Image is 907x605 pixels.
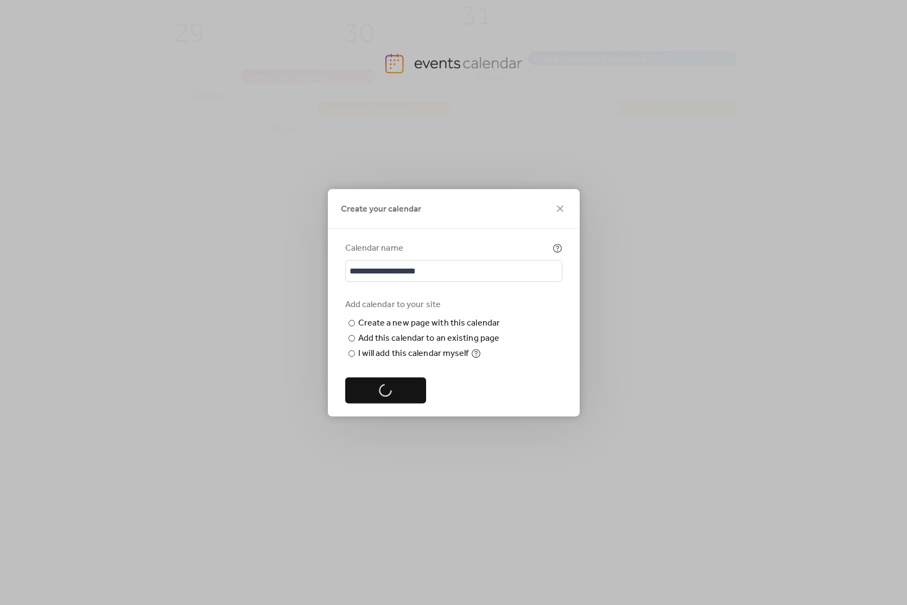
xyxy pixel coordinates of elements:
div: Calendar name [345,241,550,254]
span: Create your calendar [341,202,421,215]
div: I will add this calendar myself [358,347,469,360]
div: Add calendar to your site [345,298,560,311]
div: Add this calendar to an existing page [358,332,500,345]
div: Create a new page with this calendar [358,316,500,329]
